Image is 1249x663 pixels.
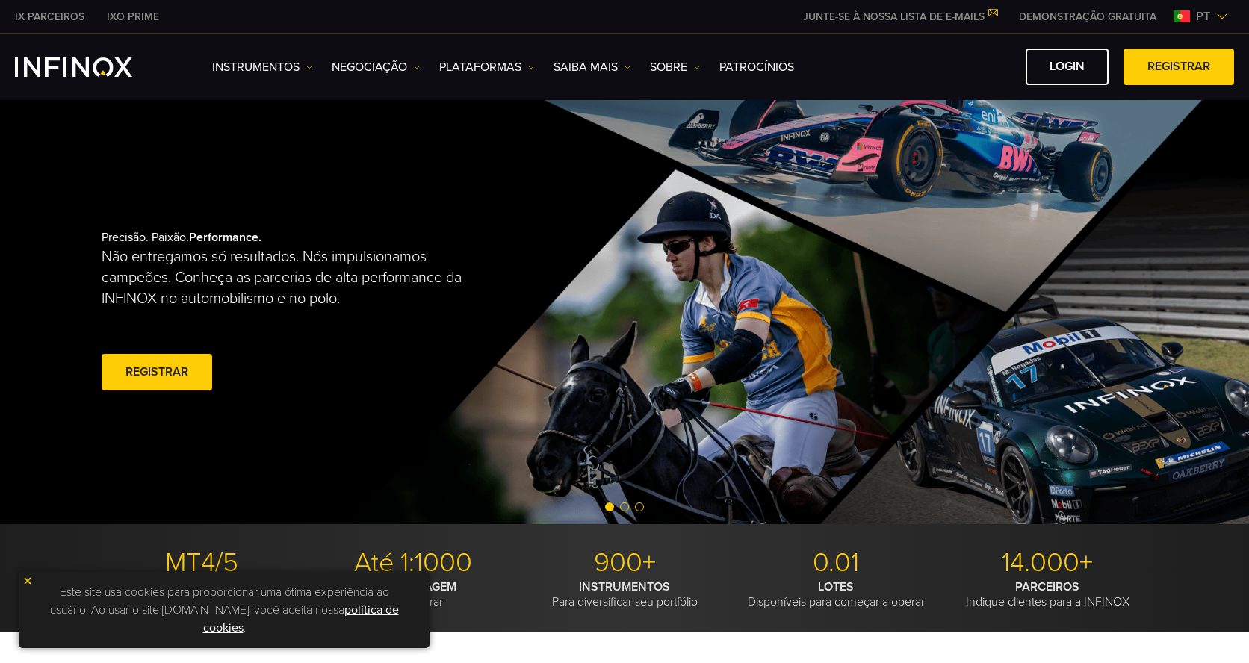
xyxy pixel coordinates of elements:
[22,576,33,586] img: yellow close icon
[1008,9,1168,25] a: INFINOX MENU
[650,58,701,76] a: SOBRE
[96,9,170,25] a: INFINOX
[102,246,478,309] p: Não entregamos só resultados. Nós impulsionamos campeões. Conheça as parcerias de alta performanc...
[26,579,422,641] p: Este site usa cookies para proporcionar uma ótima experiência ao usuário. Ao usar o site [DOMAIN_...
[947,579,1147,609] p: Indique clientes para a INFINOX
[792,10,1008,23] a: JUNTE-SE À NOSSA LISTA DE E-MAILS
[212,58,313,76] a: Instrumentos
[102,354,212,390] a: Registrar
[818,579,854,594] strong: LOTES
[1190,7,1216,25] span: pt
[736,579,936,609] p: Disponíveis para começar a operar
[313,547,513,579] p: Até 1:1000
[620,502,629,511] span: Go to slide 2
[102,206,572,418] div: Precisão. Paixão.
[736,547,936,579] p: 0.01
[189,230,261,245] strong: Performance.
[719,58,794,76] a: Patrocínios
[15,57,167,77] a: INFINOX Logo
[605,502,614,511] span: Go to slide 1
[947,547,1147,579] p: 14.000+
[439,58,535,76] a: PLATAFORMAS
[635,502,644,511] span: Go to slide 3
[1026,49,1109,85] a: Login
[1015,579,1079,594] strong: PARCEIROS
[1124,49,1234,85] a: Registrar
[554,58,631,76] a: Saiba mais
[524,547,725,579] p: 900+
[102,547,302,579] p: MT4/5
[4,9,96,25] a: INFINOX
[332,58,421,76] a: NEGOCIAÇÃO
[579,579,670,594] strong: INSTRUMENTOS
[524,579,725,609] p: Para diversificar seu portfólio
